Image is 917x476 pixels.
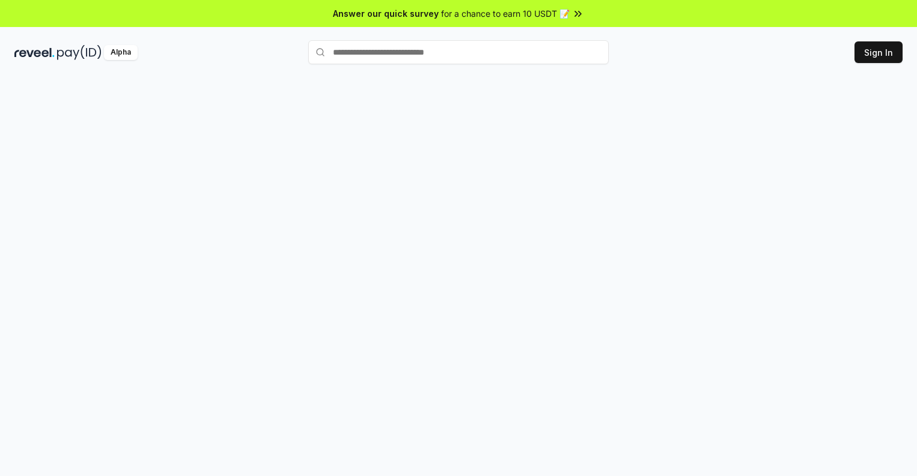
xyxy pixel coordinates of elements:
[855,41,903,63] button: Sign In
[441,7,570,20] span: for a chance to earn 10 USDT 📝
[104,45,138,60] div: Alpha
[57,45,102,60] img: pay_id
[333,7,439,20] span: Answer our quick survey
[14,45,55,60] img: reveel_dark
